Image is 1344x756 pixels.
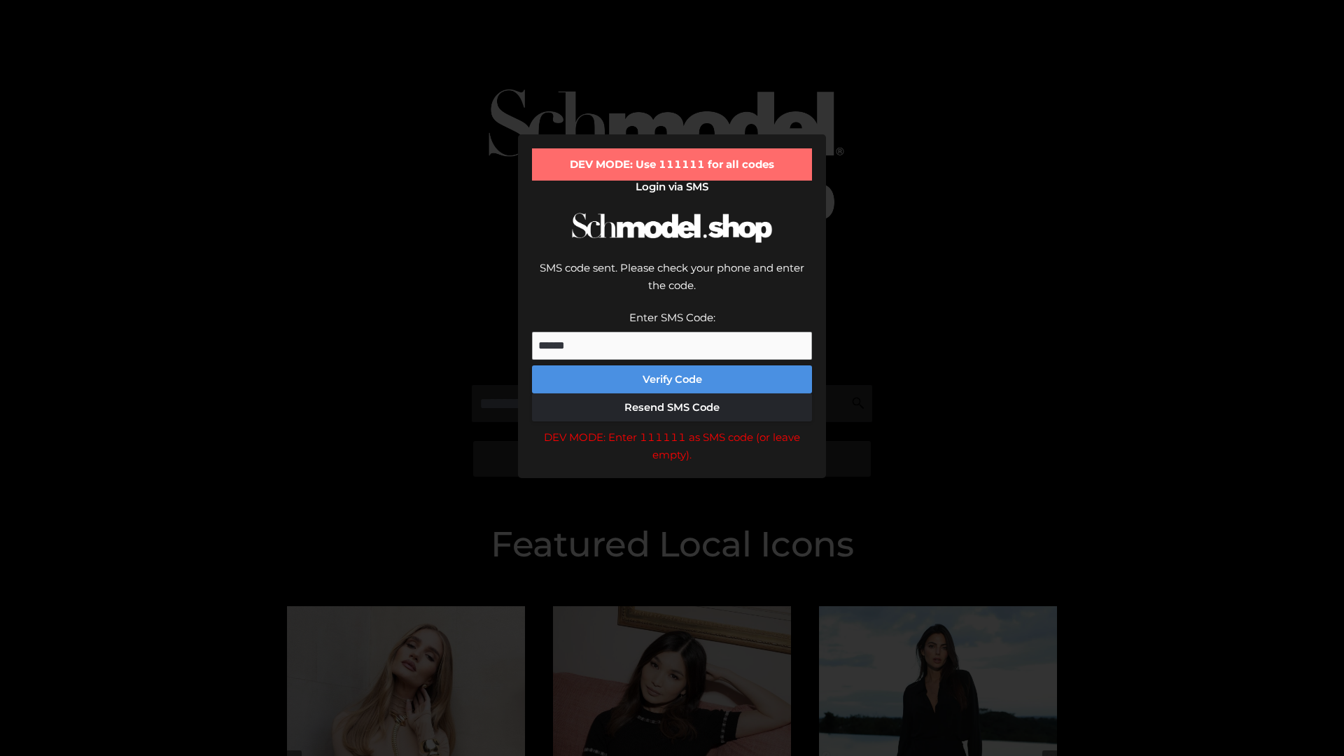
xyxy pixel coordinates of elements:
button: Verify Code [532,365,812,393]
div: DEV MODE: Enter 111111 as SMS code (or leave empty). [532,428,812,464]
label: Enter SMS Code: [629,311,715,324]
div: SMS code sent. Please check your phone and enter the code. [532,259,812,309]
div: DEV MODE: Use 111111 for all codes [532,148,812,181]
img: Schmodel Logo [567,200,777,255]
button: Resend SMS Code [532,393,812,421]
h2: Login via SMS [532,181,812,193]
